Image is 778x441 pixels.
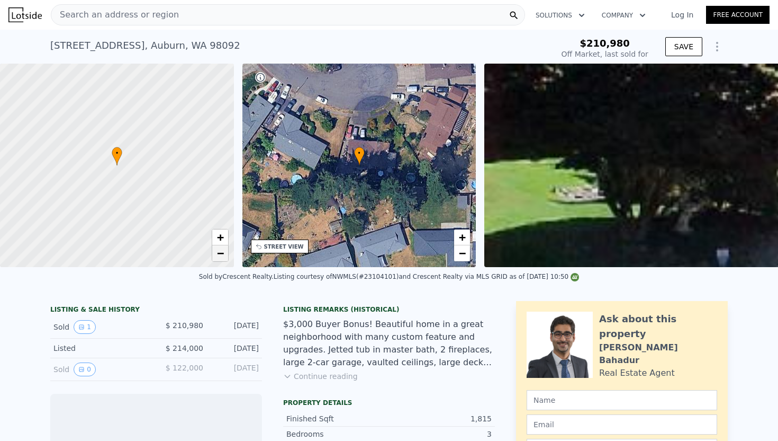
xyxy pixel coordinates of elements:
[283,399,495,407] div: Property details
[354,148,365,158] span: •
[459,231,466,244] span: +
[283,371,358,382] button: Continue reading
[166,344,203,352] span: $ 214,000
[707,36,728,57] button: Show Options
[212,320,259,334] div: [DATE]
[212,363,259,376] div: [DATE]
[706,6,770,24] a: Free Account
[459,246,466,260] span: −
[74,363,96,376] button: View historical data
[283,318,495,369] div: $3,000 Buyer Bonus! Beautiful home in a great neighborhood with many custom feature and upgrades....
[580,38,630,49] span: $210,980
[283,305,495,314] div: Listing Remarks (Historical)
[212,230,228,245] a: Zoom in
[264,243,304,251] div: STREET VIEW
[527,414,717,435] input: Email
[454,245,470,261] a: Zoom out
[166,321,203,330] span: $ 210,980
[216,246,223,260] span: −
[212,343,259,354] div: [DATE]
[53,320,148,334] div: Sold
[74,320,96,334] button: View historical data
[50,38,240,53] div: [STREET_ADDRESS] , Auburn , WA 98092
[212,245,228,261] a: Zoom out
[8,7,42,22] img: Lotside
[562,49,648,59] div: Off Market, last sold for
[389,413,492,424] div: 1,815
[389,429,492,439] div: 3
[599,341,717,367] div: [PERSON_NAME] Bahadur
[599,367,675,380] div: Real Estate Agent
[454,230,470,245] a: Zoom in
[658,10,706,20] a: Log In
[571,273,579,281] img: NWMLS Logo
[53,343,148,354] div: Listed
[599,312,717,341] div: Ask about this property
[166,364,203,372] span: $ 122,000
[112,148,122,158] span: •
[199,273,274,280] div: Sold by Crescent Realty .
[527,390,717,410] input: Name
[274,273,579,280] div: Listing courtesy of NWMLS (#23104101) and Crescent Realty via MLS GRID as of [DATE] 10:50
[354,147,365,165] div: •
[665,37,702,56] button: SAVE
[112,147,122,165] div: •
[286,429,389,439] div: Bedrooms
[527,6,593,25] button: Solutions
[216,231,223,244] span: +
[593,6,654,25] button: Company
[286,413,389,424] div: Finished Sqft
[50,305,262,316] div: LISTING & SALE HISTORY
[53,363,148,376] div: Sold
[51,8,179,21] span: Search an address or region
